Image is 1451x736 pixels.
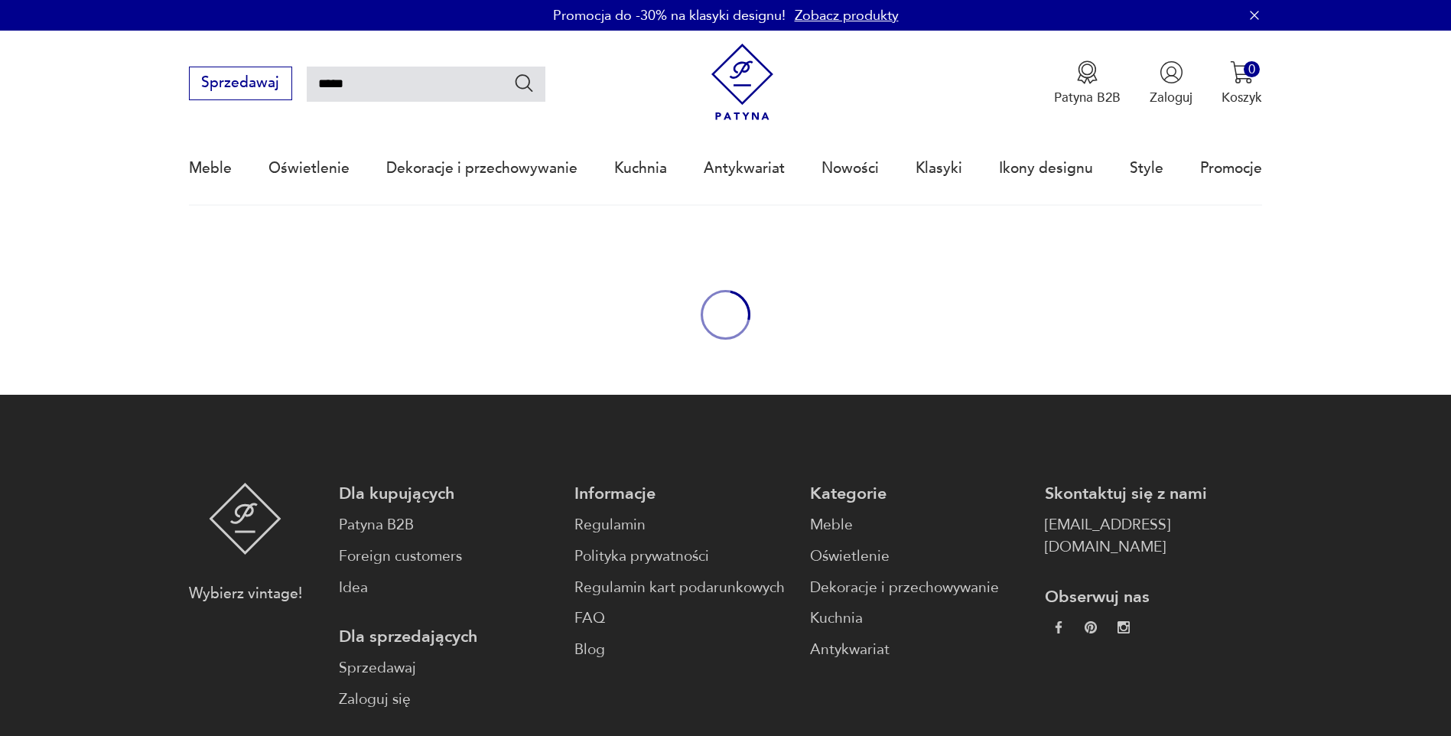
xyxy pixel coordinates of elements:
[1150,60,1192,106] button: Zaloguj
[553,6,786,25] p: Promocja do -30% na klasyki designu!
[1075,60,1099,84] img: Ikona medalu
[1052,621,1065,633] img: da9060093f698e4c3cedc1453eec5031.webp
[1130,133,1163,204] a: Style
[704,133,785,204] a: Antykwariat
[513,72,535,94] button: Szukaj
[574,607,792,630] a: FAQ
[916,133,962,204] a: Klasyki
[1160,60,1183,84] img: Ikonka użytkownika
[339,514,556,536] a: Patyna B2B
[339,577,556,599] a: Idea
[1222,89,1262,106] p: Koszyk
[339,689,556,711] a: Zaloguj się
[795,6,899,25] a: Zobacz produkty
[1150,89,1192,106] p: Zaloguj
[810,639,1027,661] a: Antykwariat
[574,577,792,599] a: Regulamin kart podarunkowych
[1244,61,1260,77] div: 0
[810,483,1027,505] p: Kategorie
[1230,60,1254,84] img: Ikona koszyka
[810,607,1027,630] a: Kuchnia
[1054,60,1121,106] a: Ikona medaluPatyna B2B
[1085,621,1097,633] img: 37d27d81a828e637adc9f9cb2e3d3a8a.webp
[810,577,1027,599] a: Dekoracje i przechowywanie
[704,44,781,121] img: Patyna - sklep z meblami i dekoracjami vintage
[268,133,350,204] a: Oświetlenie
[1045,586,1262,608] p: Obserwuj nas
[810,514,1027,536] a: Meble
[1045,514,1262,559] a: [EMAIL_ADDRESS][DOMAIN_NAME]
[209,483,281,555] img: Patyna - sklep z meblami i dekoracjami vintage
[189,78,292,90] a: Sprzedawaj
[1054,60,1121,106] button: Patyna B2B
[574,514,792,536] a: Regulamin
[189,67,292,100] button: Sprzedawaj
[339,545,556,568] a: Foreign customers
[574,639,792,661] a: Blog
[386,133,577,204] a: Dekoracje i przechowywanie
[339,483,556,505] p: Dla kupujących
[614,133,667,204] a: Kuchnia
[189,583,302,605] p: Wybierz vintage!
[339,657,556,679] a: Sprzedawaj
[1118,621,1130,633] img: c2fd9cf7f39615d9d6839a72ae8e59e5.webp
[1045,483,1262,505] p: Skontaktuj się z nami
[1222,60,1262,106] button: 0Koszyk
[574,545,792,568] a: Polityka prywatności
[810,545,1027,568] a: Oświetlenie
[1054,89,1121,106] p: Patyna B2B
[821,133,879,204] a: Nowości
[574,483,792,505] p: Informacje
[999,133,1093,204] a: Ikony designu
[189,133,232,204] a: Meble
[339,626,556,648] p: Dla sprzedających
[1200,133,1262,204] a: Promocje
